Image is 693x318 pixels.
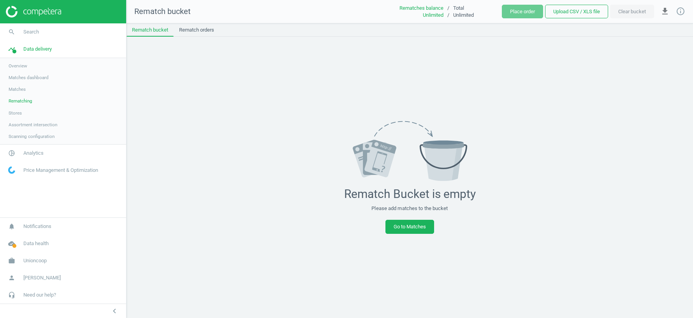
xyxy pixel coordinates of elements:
i: chevron_left [110,306,119,316]
span: Overview [9,63,27,69]
i: info_outline [676,7,685,16]
i: person [4,270,19,285]
i: work [4,253,19,268]
span: Assortment intersection [9,122,57,128]
a: info_outline [676,7,685,17]
button: Place order [502,5,543,19]
div: Rematches balance [385,5,443,12]
div: / [443,12,453,19]
div: Unlimited [453,12,502,19]
span: Need our help? [23,291,56,299]
a: Rematch orders [174,23,220,37]
div: Rematch Bucket is empty [344,187,476,201]
button: Upload CSV / XLS file [545,5,608,19]
span: Rematch bucket [134,7,191,16]
i: pie_chart_outlined [4,146,19,161]
div: Total [453,5,502,12]
a: Go to Matches [385,220,434,234]
i: cloud_done [4,236,19,251]
i: notifications [4,219,19,234]
img: ajHJNr6hYgQAAAAASUVORK5CYII= [6,6,61,18]
button: Clear bucket [610,5,654,19]
i: timeline [4,42,19,57]
img: svg+xml;base64,PHN2ZyB4bWxucz0iaHR0cDovL3d3dy53My5vcmcvMjAwMC9zdmciIHZpZXdCb3g9IjAgMCAxNjAuMDggOD... [353,121,467,181]
div: / [443,5,453,12]
span: Data delivery [23,46,52,53]
div: Unlimited [385,12,443,19]
img: wGWNvw8QSZomAAAAABJRU5ErkJggg== [8,166,15,174]
span: Stores [9,110,22,116]
i: headset_mic [4,288,19,302]
span: Data health [23,240,49,247]
span: Matches [9,86,26,92]
span: Price Management & Optimization [23,167,98,174]
i: get_app [660,7,670,16]
a: Rematch bucket [127,23,174,37]
span: Search [23,28,39,35]
span: Rematching [9,98,32,104]
div: Please add matches to the bucket [371,205,448,212]
span: [PERSON_NAME] [23,274,61,281]
span: Analytics [23,150,44,157]
i: search [4,25,19,39]
span: Notifications [23,223,51,230]
span: Unioncoop [23,257,47,264]
span: Scanning configuration [9,133,55,140]
span: Matches dashboard [9,74,49,81]
button: chevron_left [105,306,124,316]
button: get_app [656,2,674,21]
